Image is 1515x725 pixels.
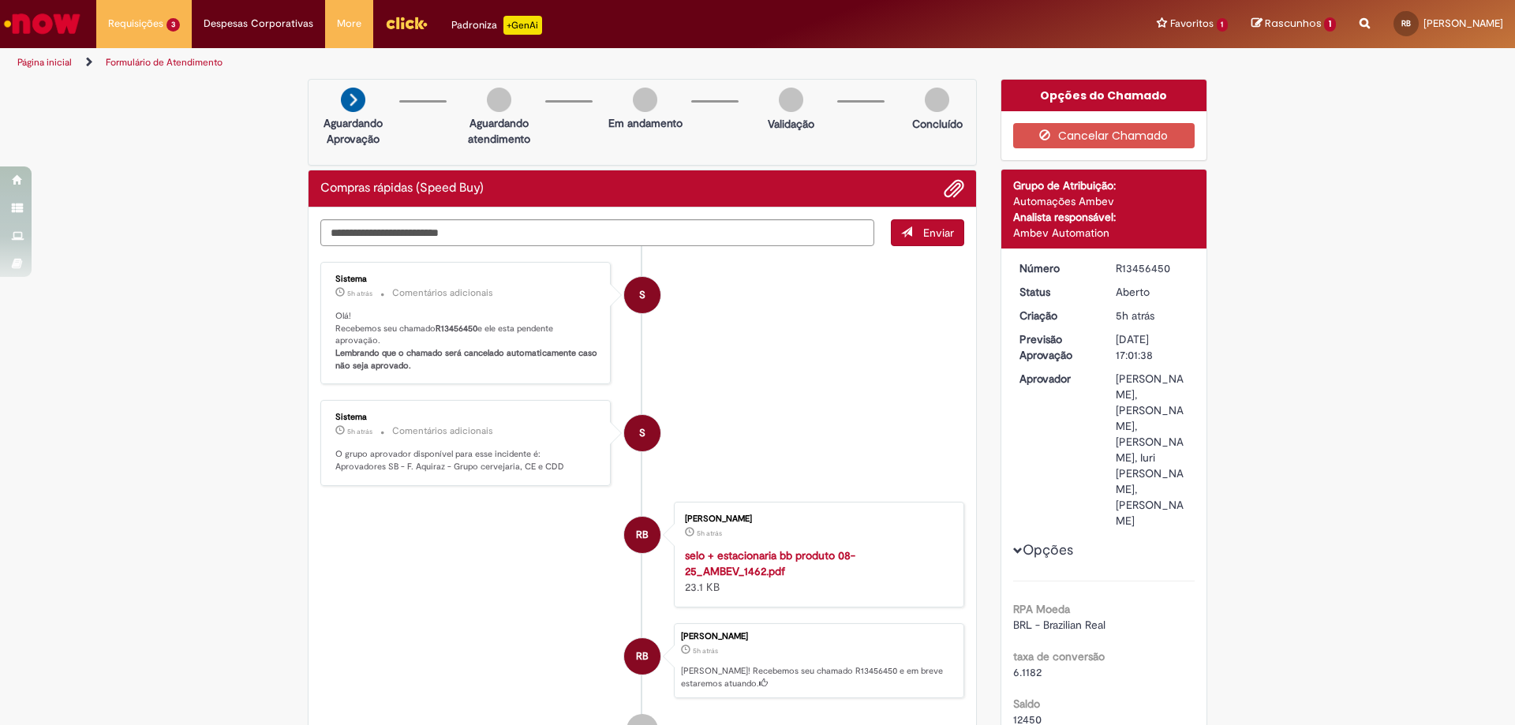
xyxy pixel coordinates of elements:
p: Aguardando Aprovação [315,115,391,147]
b: RPA Moeda [1013,602,1070,616]
div: Automações Ambev [1013,193,1195,209]
div: 28/08/2025 10:01:38 [1116,308,1189,323]
div: Rubens Da Silva Barros [624,517,660,553]
b: R13456450 [436,323,477,334]
span: S [639,276,645,314]
div: Sistema [335,413,598,422]
span: 1 [1324,17,1336,32]
p: Olá! Recebemos seu chamado e ele esta pendente aprovação. [335,310,598,372]
dt: Status [1008,284,1105,300]
p: Validação [768,116,814,132]
a: Formulário de Atendimento [106,56,223,69]
span: BRL - Brazilian Real [1013,618,1105,632]
b: Saldo [1013,697,1040,711]
span: RB [1401,18,1411,28]
time: 28/08/2025 10:00:08 [697,529,722,538]
div: Rubens Da Silva Barros [624,638,660,675]
p: Em andamento [608,115,683,131]
span: Rascunhos [1265,16,1322,31]
div: [DATE] 17:01:38 [1116,331,1189,363]
b: taxa de conversão [1013,649,1105,663]
h2: Compras rápidas (Speed Buy) Histórico de tíquete [320,181,484,196]
span: [PERSON_NAME] [1423,17,1503,30]
span: 5h atrás [697,529,722,538]
button: Adicionar anexos [944,178,964,199]
div: Ambev Automation [1013,225,1195,241]
p: O grupo aprovador disponível para esse incidente é: Aprovadores SB - F. Aquiraz - Grupo cervejari... [335,448,598,473]
img: click_logo_yellow_360x200.png [385,11,428,35]
div: Opções do Chamado [1001,80,1207,111]
img: ServiceNow [2,8,83,39]
img: img-circle-grey.png [925,88,949,112]
div: [PERSON_NAME], [PERSON_NAME], [PERSON_NAME], Iuri [PERSON_NAME], [PERSON_NAME] [1116,371,1189,529]
span: 6.1182 [1013,665,1042,679]
span: Enviar [923,226,954,240]
div: Aberto [1116,284,1189,300]
dt: Número [1008,260,1105,276]
time: 28/08/2025 10:01:38 [1116,308,1154,323]
textarea: Digite sua mensagem aqui... [320,219,874,246]
a: Página inicial [17,56,72,69]
span: 5h atrás [347,289,372,298]
p: +GenAi [503,16,542,35]
div: Sistema [335,275,598,284]
small: Comentários adicionais [392,286,493,300]
li: Rubens Da Silva Barros [320,623,964,699]
p: Concluído [912,116,963,132]
img: img-circle-grey.png [487,88,511,112]
img: arrow-next.png [341,88,365,112]
span: RB [636,516,649,554]
p: [PERSON_NAME]! Recebemos seu chamado R13456450 e em breve estaremos atuando. [681,665,956,689]
div: [PERSON_NAME] [681,632,956,641]
span: 5h atrás [1116,308,1154,323]
img: img-circle-grey.png [779,88,803,112]
span: 1 [1217,18,1229,32]
span: Requisições [108,16,163,32]
span: S [639,414,645,452]
span: RB [636,637,649,675]
time: 28/08/2025 10:01:50 [347,289,372,298]
span: Despesas Corporativas [204,16,313,32]
img: img-circle-grey.png [633,88,657,112]
b: Lembrando que o chamado será cancelado automaticamente caso não seja aprovado. [335,347,600,372]
span: 3 [166,18,180,32]
div: Padroniza [451,16,542,35]
div: Analista responsável: [1013,209,1195,225]
span: Favoritos [1170,16,1214,32]
div: System [624,415,660,451]
dt: Previsão Aprovação [1008,331,1105,363]
span: More [337,16,361,32]
small: Comentários adicionais [392,424,493,438]
a: Rascunhos [1251,17,1336,32]
p: Aguardando atendimento [461,115,537,147]
div: Grupo de Atribuição: [1013,178,1195,193]
div: 23.1 KB [685,547,948,595]
dt: Criação [1008,308,1105,323]
button: Enviar [891,219,964,246]
div: System [624,277,660,313]
time: 28/08/2025 10:01:38 [693,646,718,656]
time: 28/08/2025 10:01:48 [347,427,372,436]
div: [PERSON_NAME] [685,514,948,524]
div: R13456450 [1116,260,1189,276]
ul: Trilhas de página [12,48,998,77]
a: selo + estacionaria bb produto 08-25_AMBEV_1462.pdf [685,548,855,578]
dt: Aprovador [1008,371,1105,387]
span: 5h atrás [347,427,372,436]
button: Cancelar Chamado [1013,123,1195,148]
span: 5h atrás [693,646,718,656]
